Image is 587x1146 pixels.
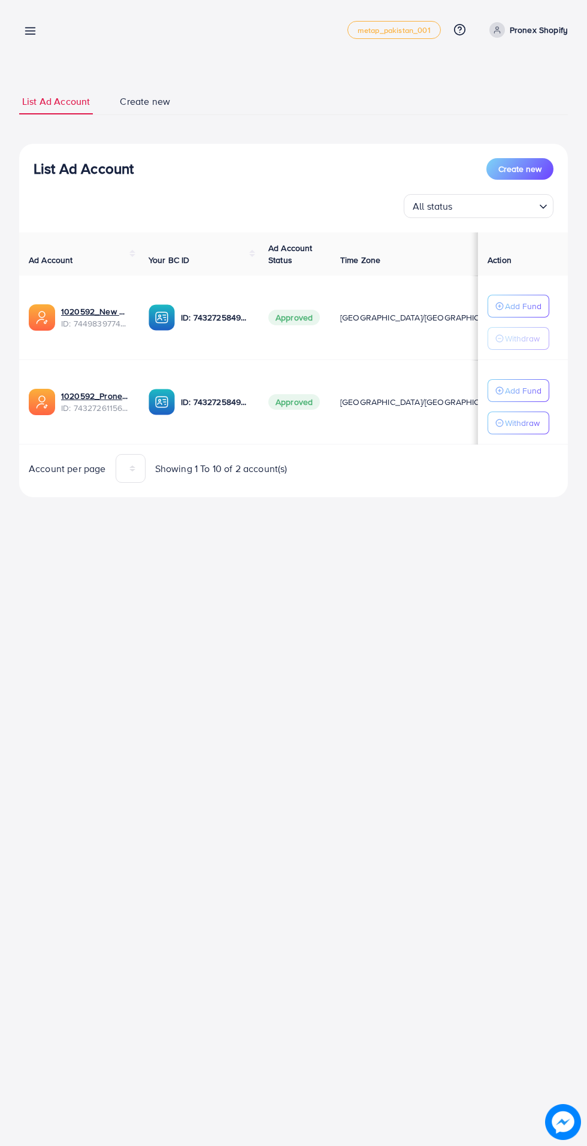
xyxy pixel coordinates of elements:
p: Withdraw [505,416,540,430]
button: Create new [486,158,553,180]
span: Time Zone [340,254,380,266]
button: Add Fund [488,295,549,318]
p: Add Fund [505,383,541,398]
button: Withdraw [488,327,549,350]
div: Search for option [404,194,553,218]
span: Account per page [29,462,106,476]
span: [GEOGRAPHIC_DATA]/[GEOGRAPHIC_DATA] [340,312,507,323]
img: ic-ads-acc.e4c84228.svg [29,389,55,415]
h3: List Ad Account [34,160,134,177]
span: Action [488,254,512,266]
img: ic-ba-acc.ded83a64.svg [149,389,175,415]
span: Ad Account [29,254,73,266]
a: 1020592_Pronex Shopify_1730566414571 [61,390,129,402]
p: Withdraw [505,331,540,346]
button: Add Fund [488,379,549,402]
div: <span class='underline'>1020592_Pronex Shopify_1730566414571</span></br>7432726115636068368 [61,390,129,415]
a: 1020592_New Pro Mix_1734550996535 [61,306,129,318]
img: image [545,1104,581,1140]
p: Pronex Shopify [510,23,568,37]
a: metap_pakistan_001 [347,21,441,39]
span: Create new [498,163,541,175]
div: <span class='underline'>1020592_New Pro Mix_1734550996535</span></br>7449839774317182977 [61,306,129,330]
p: Add Fund [505,299,541,313]
span: Approved [268,310,320,325]
span: [GEOGRAPHIC_DATA]/[GEOGRAPHIC_DATA] [340,396,507,408]
a: Pronex Shopify [485,22,568,38]
p: ID: 7432725849180520449 [181,395,249,409]
button: Withdraw [488,412,549,434]
span: metap_pakistan_001 [358,26,431,34]
span: ID: 7449839774317182977 [61,318,129,329]
p: ID: 7432725849180520449 [181,310,249,325]
span: Ad Account Status [268,242,313,266]
span: Approved [268,394,320,410]
span: All status [410,198,455,215]
img: ic-ba-acc.ded83a64.svg [149,304,175,331]
span: Create new [120,95,170,108]
img: ic-ads-acc.e4c84228.svg [29,304,55,331]
span: List Ad Account [22,95,90,108]
input: Search for option [456,195,534,215]
span: Showing 1 To 10 of 2 account(s) [155,462,288,476]
span: Your BC ID [149,254,190,266]
span: ID: 7432726115636068368 [61,402,129,414]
